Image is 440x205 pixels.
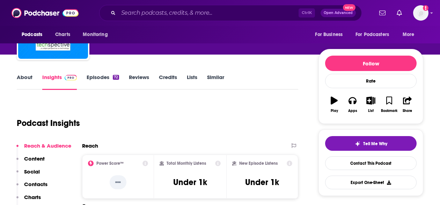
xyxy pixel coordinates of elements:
[325,136,417,151] button: tell me why sparkleTell Me Why
[78,28,117,41] button: open menu
[315,30,343,40] span: For Business
[129,74,149,90] a: Reviews
[325,74,417,88] div: Rate
[380,92,398,117] button: Bookmark
[55,30,70,40] span: Charts
[118,7,299,19] input: Search podcasts, credits, & more...
[82,142,98,149] h2: Reach
[173,177,207,188] h3: Under 1k
[403,30,415,40] span: More
[17,74,32,90] a: About
[24,168,40,175] p: Social
[167,161,206,166] h2: Total Monthly Listens
[16,181,47,194] button: Contacts
[325,176,417,189] button: Export One-Sheet
[368,109,374,113] div: List
[207,74,224,90] a: Similar
[42,74,77,90] a: InsightsPodchaser Pro
[325,56,417,71] button: Follow
[299,8,315,17] span: Ctrl K
[363,141,387,147] span: Tell Me Why
[17,28,51,41] button: open menu
[110,175,126,189] p: --
[87,74,119,90] a: Episodes72
[310,28,351,41] button: open menu
[321,9,356,17] button: Open AdvancedNew
[51,28,74,41] a: Charts
[239,161,278,166] h2: New Episode Listens
[245,177,279,188] h3: Under 1k
[376,7,388,19] a: Show notifications dropdown
[24,194,41,200] p: Charts
[325,156,417,170] a: Contact This Podcast
[24,142,71,149] p: Reach & Audience
[355,30,389,40] span: For Podcasters
[343,92,361,117] button: Apps
[16,168,40,181] button: Social
[398,92,417,117] button: Share
[343,4,355,11] span: New
[351,28,399,41] button: open menu
[24,155,45,162] p: Content
[381,109,397,113] div: Bookmark
[96,161,124,166] h2: Power Score™
[413,5,428,21] span: Logged in as aridings
[22,30,42,40] span: Podcasts
[423,5,428,11] svg: Add a profile image
[16,142,71,155] button: Reach & Audience
[187,74,197,90] a: Lists
[159,74,177,90] a: Credits
[394,7,405,19] a: Show notifications dropdown
[65,75,77,80] img: Podchaser Pro
[99,5,362,21] div: Search podcasts, credits, & more...
[83,30,108,40] span: Monitoring
[331,109,338,113] div: Play
[398,28,423,41] button: open menu
[16,155,45,168] button: Content
[355,141,360,147] img: tell me why sparkle
[324,11,353,15] span: Open Advanced
[24,181,47,188] p: Contacts
[17,118,80,128] h1: Podcast Insights
[113,75,119,80] div: 72
[348,109,357,113] div: Apps
[362,92,380,117] button: List
[12,6,79,20] img: Podchaser - Follow, Share and Rate Podcasts
[413,5,428,21] button: Show profile menu
[403,109,412,113] div: Share
[413,5,428,21] img: User Profile
[325,92,343,117] button: Play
